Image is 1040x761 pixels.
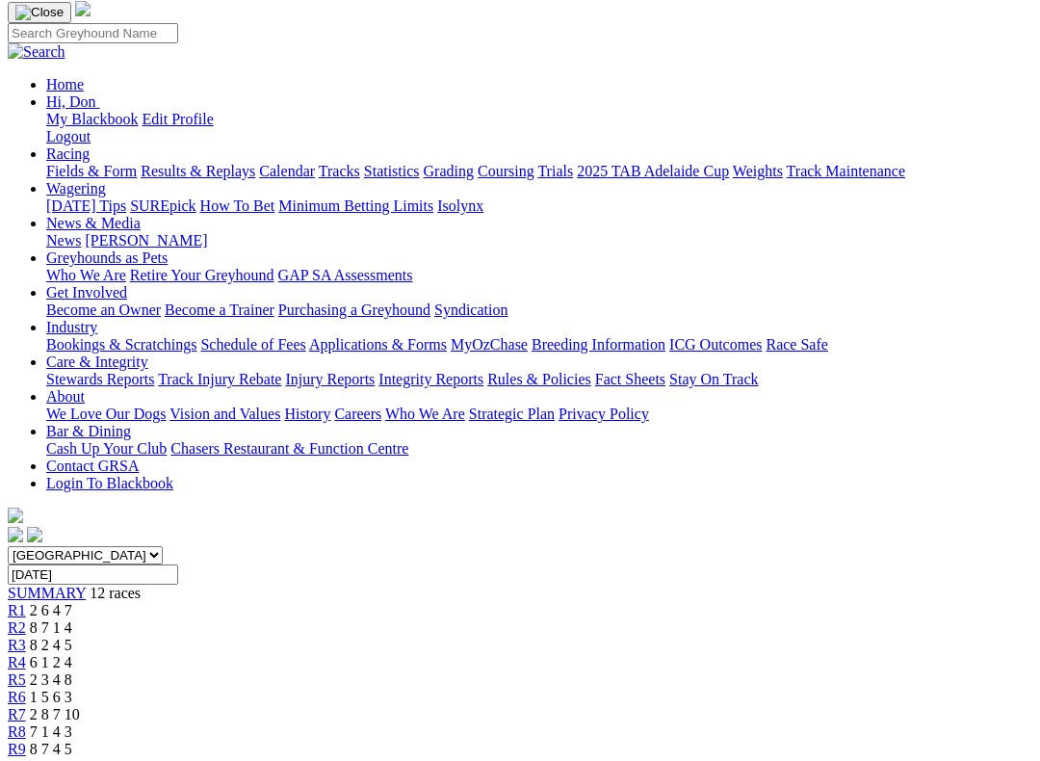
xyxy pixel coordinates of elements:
[46,163,137,179] a: Fields & Form
[8,619,26,636] a: R2
[451,336,528,353] a: MyOzChase
[669,371,758,387] a: Stay On Track
[75,1,91,16] img: logo-grsa-white.png
[8,671,26,688] span: R5
[8,602,26,618] a: R1
[141,163,255,179] a: Results & Replays
[46,354,148,370] a: Care & Integrity
[46,336,196,353] a: Bookings & Scratchings
[8,706,26,722] a: R7
[46,319,97,335] a: Industry
[30,741,72,757] span: 8 7 4 5
[8,23,178,43] input: Search
[46,180,106,197] a: Wagering
[8,564,178,585] input: Select date
[46,336,1032,354] div: Industry
[8,637,26,653] a: R3
[30,602,72,618] span: 2 6 4 7
[46,93,100,110] a: Hi, Don
[319,163,360,179] a: Tracks
[46,232,81,249] a: News
[766,336,827,353] a: Race Safe
[378,371,483,387] a: Integrity Reports
[46,163,1032,180] div: Racing
[487,371,591,387] a: Rules & Policies
[46,128,91,144] a: Logout
[577,163,729,179] a: 2025 TAB Adelaide Cup
[8,654,26,670] span: R4
[46,440,1032,458] div: Bar & Dining
[8,527,23,542] img: facebook.svg
[130,197,195,214] a: SUREpick
[8,689,26,705] a: R6
[30,706,80,722] span: 2 8 7 10
[46,249,168,266] a: Greyhounds as Pets
[165,302,274,318] a: Become a Trainer
[27,527,42,542] img: twitter.svg
[8,2,71,23] button: Toggle navigation
[669,336,762,353] a: ICG Outcomes
[309,336,447,353] a: Applications & Forms
[285,371,375,387] a: Injury Reports
[170,440,408,457] a: Chasers Restaurant & Function Centre
[537,163,573,179] a: Trials
[46,458,139,474] a: Contact GRSA
[284,406,330,422] a: History
[46,302,1032,319] div: Get Involved
[30,671,72,688] span: 2 3 4 8
[46,267,126,283] a: Who We Are
[532,336,665,353] a: Breeding Information
[169,406,280,422] a: Vision and Values
[733,163,783,179] a: Weights
[30,619,72,636] span: 8 7 1 4
[46,284,127,301] a: Get Involved
[46,371,154,387] a: Stewards Reports
[595,371,665,387] a: Fact Sheets
[8,741,26,757] a: R9
[200,336,305,353] a: Schedule of Fees
[278,302,430,318] a: Purchasing a Greyhound
[46,440,167,457] a: Cash Up Your Club
[46,423,131,439] a: Bar & Dining
[46,406,1032,423] div: About
[200,197,275,214] a: How To Bet
[46,197,126,214] a: [DATE] Tips
[437,197,483,214] a: Isolynx
[30,654,72,670] span: 6 1 2 4
[46,371,1032,388] div: Care & Integrity
[130,267,274,283] a: Retire Your Greyhound
[30,637,72,653] span: 8 2 4 5
[8,43,65,61] img: Search
[259,163,315,179] a: Calendar
[46,475,173,491] a: Login To Blackbook
[143,111,214,127] a: Edit Profile
[424,163,474,179] a: Grading
[46,93,96,110] span: Hi, Don
[30,723,72,740] span: 7 1 4 3
[85,232,207,249] a: [PERSON_NAME]
[90,585,141,601] span: 12 races
[278,197,433,214] a: Minimum Betting Limits
[385,406,465,422] a: Who We Are
[334,406,381,422] a: Careers
[46,111,1032,145] div: Hi, Don
[15,5,64,20] img: Close
[434,302,507,318] a: Syndication
[478,163,534,179] a: Coursing
[8,723,26,740] a: R8
[787,163,905,179] a: Track Maintenance
[469,406,555,422] a: Strategic Plan
[46,111,139,127] a: My Blackbook
[278,267,413,283] a: GAP SA Assessments
[8,508,23,523] img: logo-grsa-white.png
[46,406,166,422] a: We Love Our Dogs
[30,689,72,705] span: 1 5 6 3
[158,371,281,387] a: Track Injury Rebate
